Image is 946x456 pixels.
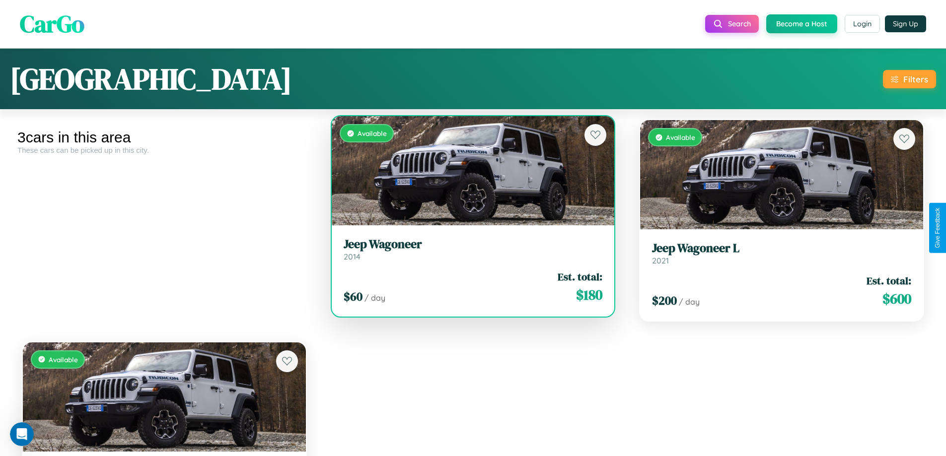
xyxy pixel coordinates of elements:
[344,237,603,252] h3: Jeep Wagoneer
[885,15,926,32] button: Sign Up
[666,133,695,141] span: Available
[766,14,837,33] button: Become a Host
[364,293,385,303] span: / day
[867,273,911,288] span: Est. total:
[344,237,603,261] a: Jeep Wagoneer2014
[883,70,936,88] button: Filters
[344,252,361,261] span: 2014
[934,208,941,248] div: Give Feedback
[652,241,911,256] h3: Jeep Wagoneer L
[728,19,751,28] span: Search
[576,285,602,305] span: $ 180
[10,422,34,446] iframe: Intercom live chat
[845,15,880,33] button: Login
[652,256,669,265] span: 2021
[17,129,311,146] div: 3 cars in this area
[344,288,363,305] span: $ 60
[558,269,602,284] span: Est. total:
[10,59,292,99] h1: [GEOGRAPHIC_DATA]
[903,74,928,84] div: Filters
[49,355,78,364] span: Available
[679,297,700,307] span: / day
[20,7,84,40] span: CarGo
[652,241,911,265] a: Jeep Wagoneer L2021
[652,292,677,309] span: $ 200
[705,15,759,33] button: Search
[358,129,387,137] span: Available
[17,146,311,154] div: These cars can be picked up in this city.
[882,289,911,309] span: $ 600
